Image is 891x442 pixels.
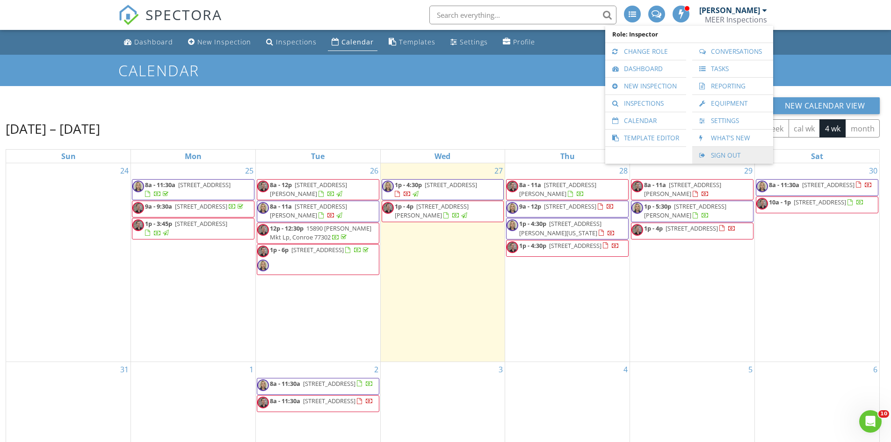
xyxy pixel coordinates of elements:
a: Wednesday [433,150,452,163]
span: 10a - 1p [769,198,791,206]
div: Dashboard [134,37,173,46]
span: [STREET_ADDRESS][PERSON_NAME] [644,181,721,198]
span: [STREET_ADDRESS] [802,181,855,189]
span: 1p - 4:30p [395,181,422,189]
a: Go to August 28, 2025 [617,163,630,178]
img: img_4998.jpeg [382,181,394,192]
img: img_4998.jpeg [631,202,643,214]
span: [STREET_ADDRESS] [303,397,355,405]
a: Tuesday [309,150,326,163]
a: Sunday [59,150,78,163]
div: Templates [399,37,435,46]
span: 1p - 4:30p [519,241,546,250]
a: 1p - 5:30p [STREET_ADDRESS][PERSON_NAME] [631,201,753,222]
img: img_3681_1.jpg [382,202,394,214]
a: Tasks [697,60,768,77]
a: Go to September 3, 2025 [497,362,505,377]
span: 9a - 12p [519,202,541,210]
a: 8a - 12p [STREET_ADDRESS][PERSON_NAME] [270,181,347,198]
a: 8a - 11a [STREET_ADDRESS][PERSON_NAME] [519,181,596,198]
a: 1p - 4:30p [STREET_ADDRESS] [395,181,477,198]
a: Calendar [328,34,377,51]
a: Sign Out [697,147,768,164]
a: Change Role [610,43,681,60]
a: 1p - 4p [STREET_ADDRESS] [631,223,753,239]
img: img_3681_1.jpg [257,224,269,236]
a: Go to September 2, 2025 [372,362,380,377]
span: 8a - 11a [644,181,666,189]
a: Go to August 27, 2025 [493,163,505,178]
a: Go to August 26, 2025 [368,163,380,178]
span: 9a - 9:30a [145,202,172,210]
a: 10a - 1p [STREET_ADDRESS] [769,198,864,206]
a: 1p - 4:30p [STREET_ADDRESS] [382,179,504,200]
img: img_4998.jpeg [756,181,768,192]
a: Saturday [809,150,825,163]
img: img_3681_1.jpg [756,198,768,210]
span: 1p - 3:45p [145,219,172,228]
span: [STREET_ADDRESS][PERSON_NAME] [395,202,469,219]
a: 1p - 3:45p [STREET_ADDRESS] [145,219,227,237]
a: 8a - 11:30a [STREET_ADDRESS] [257,378,379,395]
a: Go to September 5, 2025 [746,362,754,377]
div: Inspections [276,37,317,46]
a: 9a - 9:30a [STREET_ADDRESS] [132,201,254,217]
a: 8a - 11:30a [STREET_ADDRESS] [270,397,373,405]
a: New Inspection [610,78,681,94]
div: New Inspection [197,37,251,46]
div: Calendar [341,37,374,46]
img: img_3681_1.jpg [507,241,518,253]
a: Go to August 29, 2025 [742,163,754,178]
a: New Inspection [184,34,255,51]
a: 8a - 11:30a [STREET_ADDRESS] [756,179,878,196]
a: Inspections [262,34,320,51]
img: img_4998.jpeg [507,202,518,214]
a: Inspections [610,95,681,112]
span: [STREET_ADDRESS][PERSON_NAME] [519,181,596,198]
a: 8a - 11:30a [STREET_ADDRESS] [270,379,373,388]
span: 15890 [PERSON_NAME] Mkt Lp, Conroe 77302 [270,224,371,241]
iframe: Intercom live chat [859,410,882,433]
a: Go to August 31, 2025 [118,362,130,377]
span: 1p - 4:30p [519,219,546,228]
a: 1p - 6p [STREET_ADDRESS] [257,244,379,275]
img: img_3681_1.jpg [257,181,269,192]
span: [STREET_ADDRESS][PERSON_NAME] [270,181,347,198]
img: img_4998.jpeg [507,219,518,231]
a: 1p - 4:30p [STREET_ADDRESS] [506,240,629,257]
img: img_4998.jpeg [132,181,144,192]
span: [STREET_ADDRESS][PERSON_NAME] [644,202,726,219]
a: Settings [697,112,768,129]
a: Reporting [697,78,768,94]
span: 8a - 11a [270,202,292,210]
a: Profile [499,34,539,51]
button: week [761,119,789,138]
img: img_3681_1.jpg [132,202,144,214]
div: [PERSON_NAME] [699,6,760,15]
a: 8a - 11a [STREET_ADDRESS][PERSON_NAME] [506,179,629,200]
a: 12p - 12:30p 15890 [PERSON_NAME] Mkt Lp, Conroe 77302 [270,224,371,241]
a: Thursday [558,150,577,163]
td: Go to August 29, 2025 [630,163,755,362]
span: 8a - 11:30a [270,397,300,405]
a: Conversations [697,43,768,60]
a: 8a - 11a [STREET_ADDRESS][PERSON_NAME] [644,181,721,198]
span: [STREET_ADDRESS] [549,241,601,250]
a: 8a - 11:30a [STREET_ADDRESS] [132,179,254,200]
div: Profile [513,37,535,46]
td: Go to August 30, 2025 [754,163,879,362]
button: New Calendar View [770,97,880,114]
span: [STREET_ADDRESS] [175,219,227,228]
a: Monday [183,150,203,163]
span: 1p - 4p [395,202,413,210]
img: img_3681_1.jpg [257,246,269,257]
a: 1p - 4:30p [STREET_ADDRESS] [519,241,619,250]
td: Go to August 25, 2025 [131,163,256,362]
a: SPECTORA [118,13,222,32]
a: Templates [385,34,439,51]
img: img_4998.jpeg [257,379,269,391]
a: 1p - 4p [STREET_ADDRESS] [644,224,736,232]
td: Go to August 24, 2025 [6,163,131,362]
span: [STREET_ADDRESS][PERSON_NAME][US_STATE] [519,219,601,237]
a: Calendar [610,112,681,129]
